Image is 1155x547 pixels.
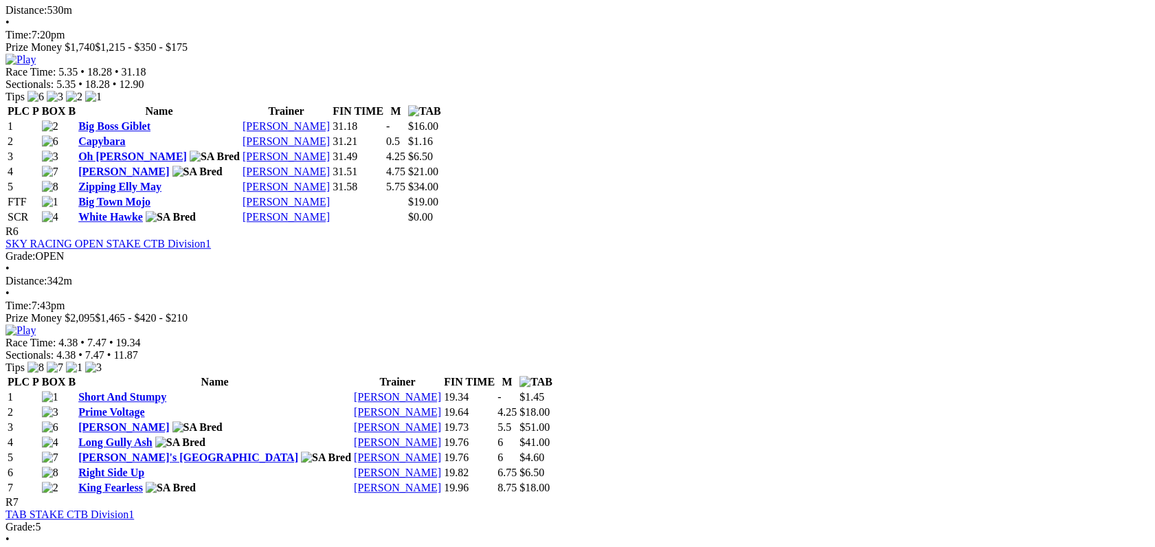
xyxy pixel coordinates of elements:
span: Sectionals: [5,78,54,90]
a: [PERSON_NAME] [354,391,441,403]
img: 6 [42,135,58,148]
td: 3 [7,150,40,164]
span: Time: [5,29,32,41]
text: 8.75 [497,482,517,493]
th: Name [78,104,240,118]
a: [PERSON_NAME] [243,166,330,177]
div: 530m [5,4,1150,16]
img: TAB [408,105,441,118]
a: [PERSON_NAME] [243,211,330,223]
img: SA Bred [146,482,196,494]
img: SA Bred [172,421,223,434]
span: $41.00 [519,436,550,448]
span: 12.90 [119,78,144,90]
span: $51.00 [519,421,550,433]
td: 31.51 [332,165,384,179]
a: [PERSON_NAME] [354,436,441,448]
span: 19.34 [116,337,141,348]
img: SA Bred [190,150,240,163]
span: $1.16 [408,135,433,147]
span: B [68,376,76,388]
img: 8 [27,361,44,374]
span: B [68,105,76,117]
img: 2 [42,482,58,494]
td: 4 [7,436,40,449]
td: 19.76 [443,436,495,449]
th: FIN TIME [443,375,495,389]
span: Distance: [5,275,47,287]
img: 8 [42,181,58,193]
span: $18.00 [519,406,550,418]
text: 6 [497,451,503,463]
span: $1.45 [519,391,544,403]
td: 19.64 [443,405,495,419]
span: $6.50 [408,150,433,162]
td: 19.73 [443,421,495,434]
text: 6 [497,436,503,448]
span: Time: [5,300,32,311]
span: • [113,78,117,90]
th: Trainer [353,375,442,389]
span: $21.00 [408,166,438,177]
a: White Hawke [78,211,143,223]
span: • [115,66,119,78]
span: Race Time: [5,337,56,348]
img: SA Bred [172,166,223,178]
text: 4.25 [386,150,405,162]
td: 2 [7,405,40,419]
text: 6.75 [497,467,517,478]
span: $34.00 [408,181,438,192]
div: 342m [5,275,1150,287]
img: 4 [42,436,58,449]
img: 6 [27,91,44,103]
th: Trainer [242,104,330,118]
span: 18.28 [87,66,112,78]
span: $18.00 [519,482,550,493]
img: 2 [66,91,82,103]
span: 11.87 [113,349,137,361]
td: 19.96 [443,481,495,495]
td: 5 [7,451,40,465]
span: 7.47 [87,337,106,348]
a: [PERSON_NAME] [354,421,441,433]
span: R7 [5,496,19,508]
span: $19.00 [408,196,438,208]
td: 31.18 [332,120,384,133]
span: • [5,263,10,274]
td: 4 [7,165,40,179]
text: 4.25 [497,406,517,418]
th: M [385,104,406,118]
div: OPEN [5,250,1150,263]
img: 1 [85,91,102,103]
img: SA Bred [146,211,196,223]
span: Grade: [5,250,36,262]
span: • [107,349,111,361]
a: [PERSON_NAME] [243,150,330,162]
text: 5.5 [497,421,511,433]
td: 19.34 [443,390,495,404]
a: Zipping Elly May [78,181,161,192]
img: 6 [42,421,58,434]
span: • [78,349,82,361]
text: 0.5 [386,135,400,147]
span: Tips [5,361,25,373]
span: • [5,533,10,545]
td: 7 [7,481,40,495]
img: 3 [85,361,102,374]
a: Right Side Up [78,467,144,478]
a: TAB STAKE CTB Division1 [5,509,134,520]
img: 7 [47,361,63,374]
img: Play [5,324,36,337]
a: [PERSON_NAME] [78,421,169,433]
td: 2 [7,135,40,148]
span: 4.38 [58,337,78,348]
div: 5 [5,521,1150,533]
a: [PERSON_NAME] [243,181,330,192]
div: Prize Money $2,095 [5,312,1150,324]
img: 7 [42,451,58,464]
span: BOX [42,376,66,388]
span: PLC [8,105,30,117]
span: Sectionals: [5,349,54,361]
a: [PERSON_NAME]'s [GEOGRAPHIC_DATA] [78,451,298,463]
span: $4.60 [519,451,544,463]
